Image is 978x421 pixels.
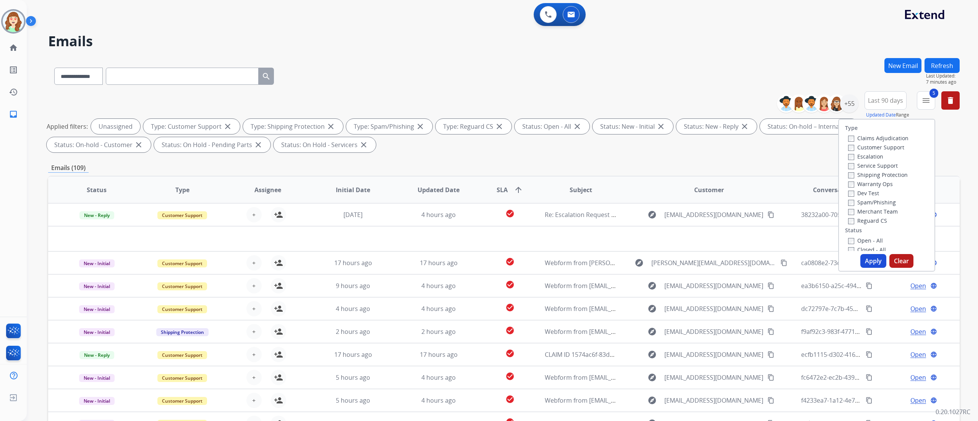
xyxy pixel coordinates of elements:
mat-icon: content_copy [866,328,873,335]
input: Spam/Phishing [848,200,854,206]
h2: Emails [48,34,960,49]
span: 2 hours ago [421,327,456,336]
input: Reguard CS [848,218,854,224]
mat-icon: close [359,140,368,149]
span: Customer Support [157,351,207,359]
span: 5 hours ago [336,373,370,382]
span: Last Updated: [926,73,960,79]
input: Dev Test [848,191,854,197]
span: 5 hours ago [336,396,370,405]
span: Open [910,396,926,405]
span: New - Reply [79,211,114,219]
span: 7 minutes ago [926,79,960,85]
mat-icon: delete [946,96,955,105]
span: New - Initial [79,282,115,290]
mat-icon: person_add [274,210,283,219]
mat-icon: explore [648,373,657,382]
span: 4 hours ago [421,210,456,219]
div: Type: Shipping Protection [243,119,343,134]
p: Emails (109) [48,163,89,173]
span: 4 hours ago [421,304,456,313]
mat-icon: explore [648,210,657,219]
div: Status: On Hold - Servicers [274,137,376,152]
button: + [246,255,262,270]
mat-icon: check_circle [505,209,515,218]
mat-icon: language [930,397,937,404]
span: SLA [497,185,508,194]
div: Type: Spam/Phishing [346,119,432,134]
button: + [246,301,262,316]
mat-icon: explore [648,281,657,290]
span: fc6472e2-ec2b-4392-be70-e3fe94cbb274 [801,373,916,382]
input: Shipping Protection [848,172,854,178]
span: + [252,210,256,219]
span: + [252,327,256,336]
mat-icon: language [930,282,937,289]
span: [EMAIL_ADDRESS][DOMAIN_NAME] [664,304,763,313]
mat-icon: person_add [274,258,283,267]
label: Status [845,227,862,234]
span: Customer Support [157,305,207,313]
mat-icon: content_copy [866,282,873,289]
label: Closed - All [848,246,886,253]
mat-icon: list_alt [9,65,18,74]
input: Service Support [848,163,854,169]
span: Webform from [EMAIL_ADDRESS][DOMAIN_NAME] on [DATE] [545,396,718,405]
mat-icon: inbox [9,110,18,119]
label: Type [845,124,858,132]
span: 17 hours ago [420,259,458,267]
button: Updated Date [866,112,896,118]
span: ea3b6150-a25c-494f-9e68-040527b2839e [801,282,918,290]
label: Warranty Ops [848,180,893,188]
mat-icon: check_circle [505,372,515,381]
span: Webform from [EMAIL_ADDRESS][DOMAIN_NAME] on [DATE] [545,327,718,336]
span: [EMAIL_ADDRESS][DOMAIN_NAME] [664,210,763,219]
div: Type: Reguard CS [436,119,512,134]
mat-icon: content_copy [768,351,774,358]
span: ca0808e2-73d3-443c-913e-8ecd6905d62c [801,259,918,267]
mat-icon: check_circle [505,349,515,358]
mat-icon: explore [648,327,657,336]
div: Status: On-hold - Customer [47,137,151,152]
mat-icon: explore [648,396,657,405]
span: New - Initial [79,305,115,313]
span: 4 hours ago [336,304,370,313]
mat-icon: person_add [274,281,283,290]
mat-icon: person_add [274,373,283,382]
span: Customer [694,185,724,194]
span: 5 [929,89,938,98]
label: Spam/Phishing [848,199,896,206]
mat-icon: person_add [274,327,283,336]
mat-icon: explore [635,258,644,267]
div: Status: New - Initial [593,119,673,134]
span: 17 hours ago [334,350,372,359]
mat-icon: check_circle [505,280,515,289]
mat-icon: close [656,122,665,131]
div: Status: New - Reply [676,119,757,134]
div: Unassigned [91,119,140,134]
span: Type [175,185,189,194]
input: Open - All [848,238,854,244]
div: Type: Customer Support [143,119,240,134]
button: + [246,324,262,339]
span: New - Reply [79,351,114,359]
button: + [246,347,262,362]
mat-icon: content_copy [866,374,873,381]
span: [EMAIL_ADDRESS][DOMAIN_NAME] [664,350,763,359]
button: + [246,393,262,408]
span: Customer Support [157,397,207,405]
label: Customer Support [848,144,904,151]
mat-icon: language [930,351,937,358]
span: Re: Escalation Request – Fuji X-T30 II Evaluation [545,210,679,219]
mat-icon: arrow_upward [514,185,523,194]
mat-icon: check_circle [505,326,515,335]
span: f9af92c3-983f-4771-a847-79df714cba0a [801,327,913,336]
span: Initial Date [336,185,370,194]
mat-icon: language [930,305,937,312]
label: Open - All [848,237,883,244]
input: Customer Support [848,145,854,151]
mat-icon: search [262,72,271,81]
mat-icon: close [495,122,504,131]
span: Open [910,304,926,313]
mat-icon: close [740,122,749,131]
